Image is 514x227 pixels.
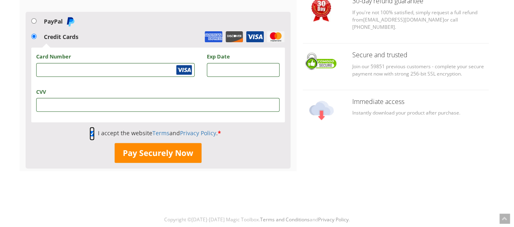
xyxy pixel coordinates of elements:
[352,52,489,59] h3: Secure and trusted
[309,98,334,123] img: Checkout
[176,65,192,75] img: visa.svg
[207,53,230,61] label: Exp Date
[318,216,349,223] a: Privacy Policy
[352,98,489,106] h3: Immediate access
[41,101,274,109] iframe: To enrich screen reader interactions, please activate Accessibility in Grammarly extension settings
[152,129,169,137] a: Terms
[352,9,489,31] p: If you're not 100% satisfied, simply request a full refund from or call [PHONE_NUMBER].
[115,143,202,163] button: Pay Securely Now
[36,88,46,96] label: CVV
[246,31,264,42] img: Visa
[41,66,189,74] iframe: To enrich screen reader interactions, please activate Accessibility in Grammarly extension settings
[180,129,216,137] a: Privacy Policy
[44,33,78,41] label: Credit Cards
[303,52,340,71] img: Checkout
[225,31,243,42] img: Discover
[36,53,71,61] label: Card Number
[218,129,221,137] abbr: required
[65,17,75,26] img: PayPal
[204,31,223,42] img: Amex
[44,17,75,25] label: PayPal
[89,127,95,141] input: I accept the websiteTermsandPrivacy Policy.*
[89,129,221,137] label: I accept the website and .
[363,16,444,23] a: [EMAIL_ADDRESS][DOMAIN_NAME]
[260,216,310,223] a: Terms and Conditions
[352,109,489,117] p: Instantly download your product after purchase.
[267,31,285,42] img: MasterCard
[212,66,275,74] iframe: To enrich screen reader interactions, please activate Accessibility in Grammarly extension settings
[352,63,489,78] p: Join our 59851 previous customers - complete your secure payment now with strong 256-bit SSL encr...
